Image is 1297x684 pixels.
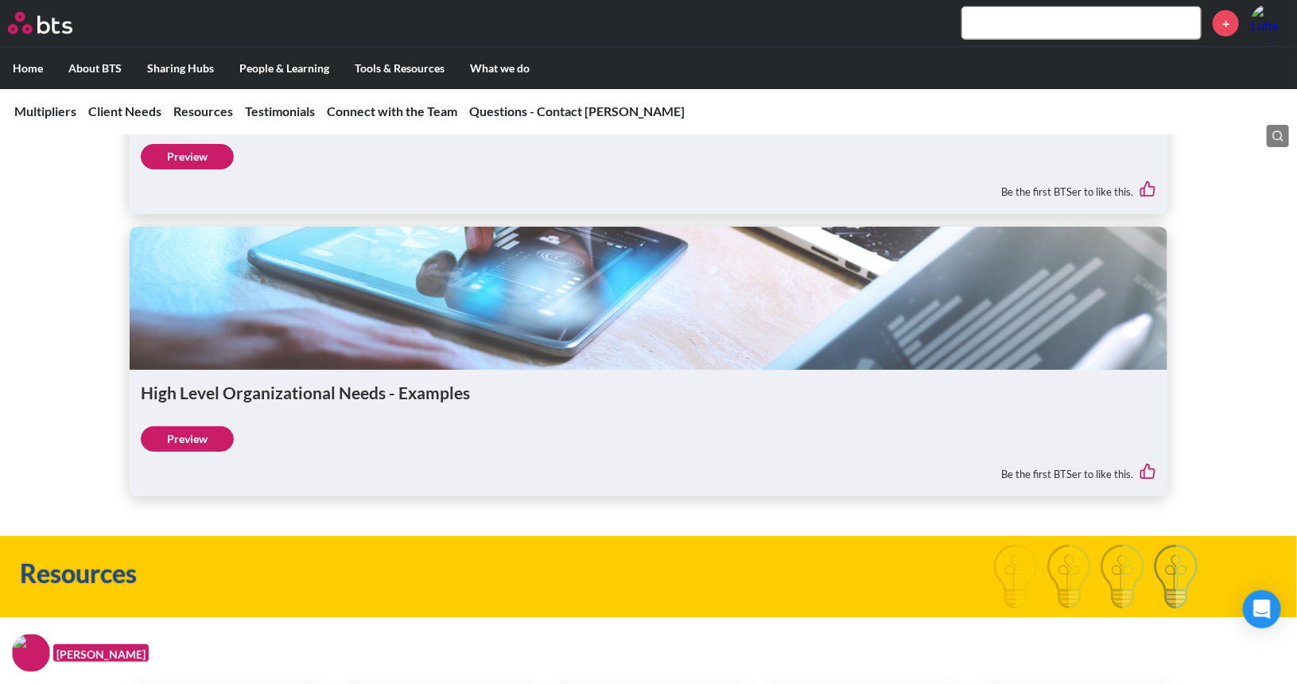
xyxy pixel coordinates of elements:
[14,103,76,119] a: Multipliers
[12,634,50,672] img: F
[53,644,149,663] figcaption: [PERSON_NAME]
[1213,10,1239,37] a: +
[227,48,342,89] label: People & Learning
[245,103,315,119] a: Testimonials
[141,426,234,452] a: Preview
[8,12,72,34] img: BTS Logo
[141,169,1156,203] div: Be the first BTSer to like this.
[56,48,134,89] label: About BTS
[141,381,1156,404] h1: High Level Organizational Needs - Examples
[8,12,102,34] a: Go home
[342,48,457,89] label: Tools & Resources
[134,48,227,89] label: Sharing Hubs
[173,103,233,119] a: Resources
[20,556,900,592] h1: Resources
[457,48,542,89] label: What we do
[1251,4,1289,42] a: Profile
[469,103,685,119] a: Questions - Contact [PERSON_NAME]
[141,144,234,169] a: Preview
[88,103,161,119] a: Client Needs
[1251,4,1289,42] img: Luba Koziy
[327,103,457,119] a: Connect with the Team
[1243,590,1281,628] div: Open Intercom Messenger
[141,452,1156,485] div: Be the first BTSer to like this.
